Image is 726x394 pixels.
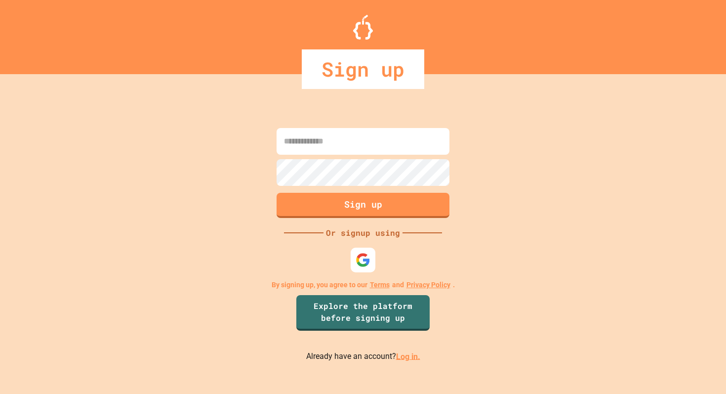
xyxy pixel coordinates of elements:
[296,295,430,331] a: Explore the platform before signing up
[323,227,403,239] div: Or signup using
[356,253,370,267] img: google-icon.svg
[302,49,424,89] div: Sign up
[396,351,420,361] a: Log in.
[277,193,449,218] button: Sign up
[370,280,390,290] a: Terms
[353,15,373,40] img: Logo.svg
[272,280,455,290] p: By signing up, you agree to our and .
[306,350,420,363] p: Already have an account?
[406,280,450,290] a: Privacy Policy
